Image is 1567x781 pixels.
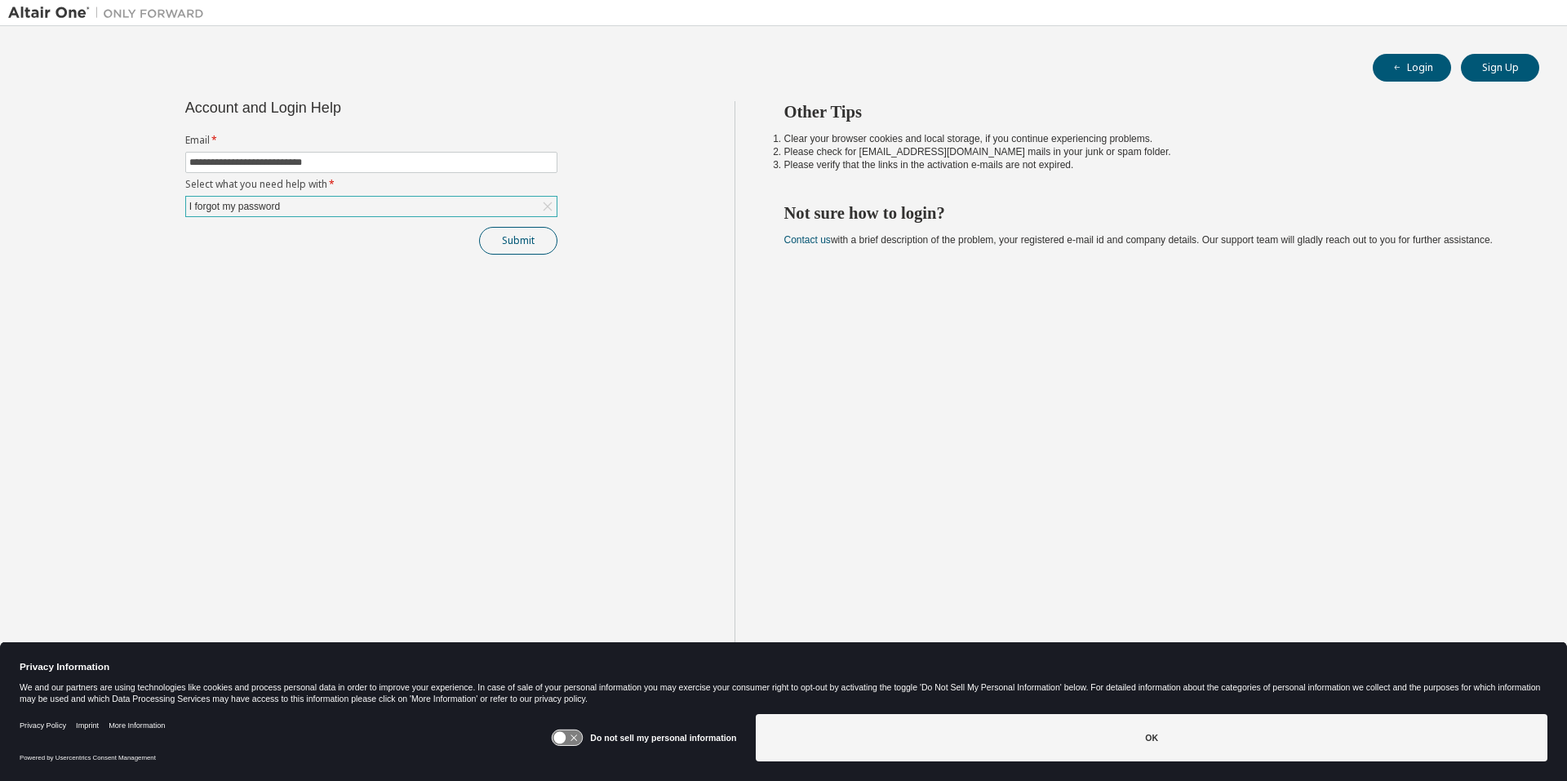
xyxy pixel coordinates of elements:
[479,227,557,255] button: Submit
[186,197,557,216] div: I forgot my password
[1373,54,1451,82] button: Login
[8,5,212,21] img: Altair One
[784,158,1511,171] li: Please verify that the links in the activation e-mails are not expired.
[1461,54,1539,82] button: Sign Up
[784,145,1511,158] li: Please check for [EMAIL_ADDRESS][DOMAIN_NAME] mails in your junk or spam folder.
[185,101,483,114] div: Account and Login Help
[185,178,557,191] label: Select what you need help with
[784,234,831,246] a: Contact us
[185,134,557,147] label: Email
[187,197,282,215] div: I forgot my password
[784,132,1511,145] li: Clear your browser cookies and local storage, if you continue experiencing problems.
[784,202,1511,224] h2: Not sure how to login?
[784,101,1511,122] h2: Other Tips
[784,234,1493,246] span: with a brief description of the problem, your registered e-mail id and company details. Our suppo...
